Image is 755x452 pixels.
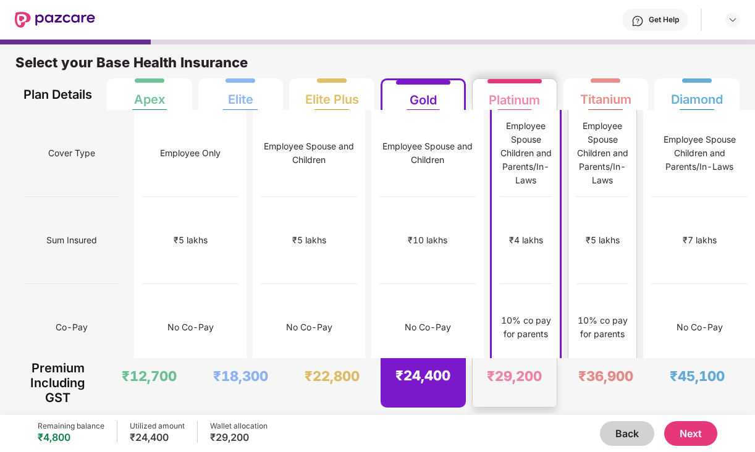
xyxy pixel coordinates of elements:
[379,140,476,167] div: Employee Spouse and Children
[405,320,451,334] div: No Co-Pay
[122,367,177,385] div: ₹12,700
[305,367,360,385] div: ₹22,800
[489,83,540,107] div: Platinum
[286,320,332,334] div: No Co-Pay
[576,119,628,187] div: Employee Spouse Children and Parents/In-Laws
[586,233,620,247] div: ₹5 lakhs
[576,314,628,341] div: 10% co pay for parents
[130,431,185,443] div: ₹24,400
[46,228,97,252] span: Sum Insured
[578,367,633,385] div: ₹36,900
[292,233,326,247] div: ₹5 lakhs
[213,367,268,385] div: ₹18,300
[23,78,93,110] div: Plan Details
[395,367,450,384] div: ₹24,400
[174,233,208,247] div: ₹5 lakhs
[261,140,357,167] div: Employee Spouse and Children
[130,421,185,431] div: Utilized amount
[48,141,95,165] span: Cover Type
[500,119,552,187] div: Employee Spouse Children and Parents/In-Laws
[15,54,740,78] div: Select your Base Health Insurance
[671,82,723,107] div: Diamond
[134,82,165,107] div: Apex
[15,12,95,28] img: New Pazcare Logo
[664,421,717,446] button: Next
[38,421,104,431] div: Remaining balance
[500,314,552,341] div: 10% co pay for parents
[487,367,542,385] div: ₹29,200
[728,15,738,25] img: svg+xml;base64,PHN2ZyBpZD0iRHJvcGRvd24tMzJ4MzIiIHhtbG5zPSJodHRwOi8vd3d3LnczLm9yZy8yMDAwL3N2ZyIgd2...
[210,431,268,443] div: ₹29,200
[677,320,723,334] div: No Co-Pay
[305,82,359,107] div: Elite Plus
[408,233,447,247] div: ₹10 lakhs
[56,316,88,339] span: Co-Pay
[683,233,717,247] div: ₹7 lakhs
[167,320,214,334] div: No Co-Pay
[210,421,268,431] div: Wallet allocation
[160,146,221,160] div: Employee Only
[228,82,253,107] div: Elite
[580,82,631,107] div: Titanium
[23,358,93,408] div: Premium Including GST
[649,15,679,25] div: Get Help
[651,133,748,174] div: Employee Spouse Children and Parents/In-Laws
[38,431,104,443] div: ₹4,800
[509,233,543,247] div: ₹4 lakhs
[631,15,644,27] img: svg+xml;base64,PHN2ZyBpZD0iSGVscC0zMngzMiIgeG1sbnM9Imh0dHA6Ly93d3cudzMub3JnLzIwMDAvc3ZnIiB3aWR0aD...
[410,83,437,107] div: Gold
[600,421,654,446] button: Back
[670,367,725,385] div: ₹45,100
